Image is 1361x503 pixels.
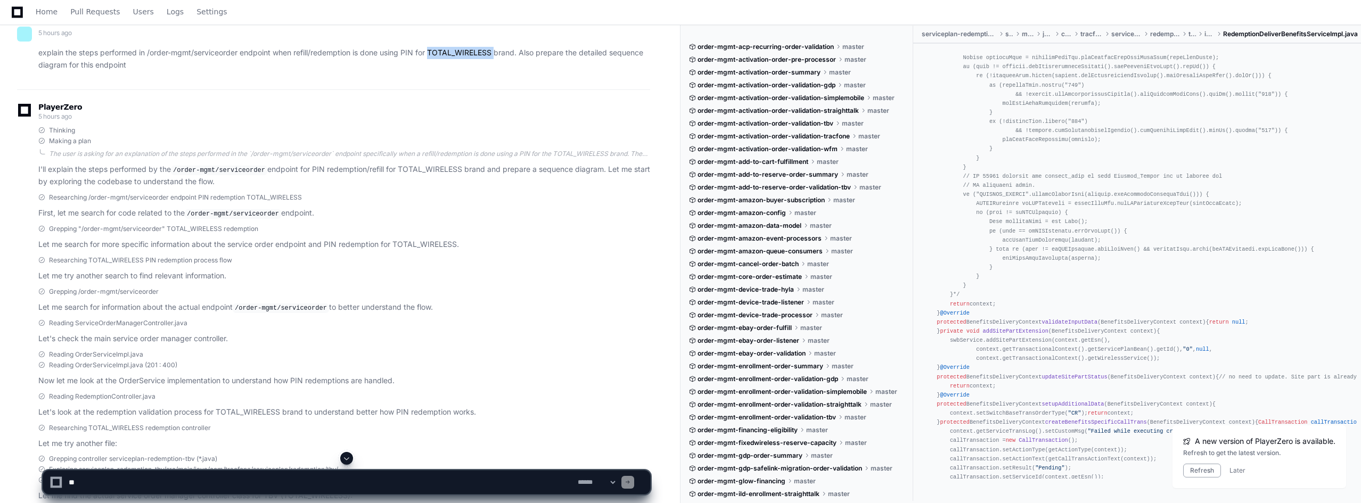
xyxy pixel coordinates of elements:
span: order-mgmt-device-trade-hyla [698,285,794,294]
span: (BenefitsDeliveryContext context) [1097,319,1206,325]
span: Home [36,9,58,15]
span: protected [937,401,966,407]
span: Researching TOTAL_WIRELESS redemption controller [49,424,211,432]
span: master [811,451,833,460]
span: Settings [196,9,227,15]
span: Reading RedemptionController.java [49,392,155,401]
span: addSitePartExtension [983,328,1048,334]
span: new [1006,437,1015,443]
div: Refresh to get the latest version. [1183,449,1335,457]
span: master [807,260,829,268]
span: order-mgmt-amazon-buyer-subscription [698,196,825,204]
span: 5 hours ago [38,112,72,120]
span: master [810,221,832,230]
span: master [810,273,832,281]
span: null [1196,346,1209,352]
code: /order-mgmt/serviceorder [185,209,281,219]
span: master [806,426,828,434]
span: master [833,196,855,204]
span: "CR" [1068,410,1081,416]
span: order-mgmt-amazon-event-processors [698,234,822,243]
span: master [858,132,880,141]
span: master [817,158,839,166]
span: master [845,55,866,64]
span: Thinking [49,126,75,135]
span: "Failed while executing createCallTrans" [1088,428,1219,434]
span: return [1088,410,1108,416]
span: order-mgmt-add-to-reserve-order-validation-tbv [698,183,851,192]
span: @Override [940,392,969,398]
span: master [830,234,852,243]
span: null [1232,319,1245,325]
span: order-mgmt-device-trade-listener [698,298,804,307]
span: main [1022,30,1034,38]
span: Reading ServiceOrderManagerController.java [49,319,187,327]
span: void [966,328,980,334]
span: master [831,247,853,255]
p: Let's look at the redemption validation process for TOTAL_WIRELESS brand to understand better how... [38,406,650,418]
span: master [845,439,867,447]
span: master [808,336,830,345]
span: order-mgmt-activation-order-validation-tracfone [698,132,850,141]
span: order-mgmt-ebay-order-validation [698,349,806,358]
span: order-mgmt-enrollment-order-validation-tbv [698,413,836,422]
span: (BenefitsDeliveryContext context) [1108,374,1216,380]
span: A new version of PlayerZero is available. [1195,436,1335,447]
span: Reading OrderServiceImpl.java (201 : 400) [49,361,177,369]
span: master [846,145,868,153]
span: private [940,328,963,334]
button: Refresh [1183,464,1221,477]
span: order-mgmt-activation-order-validation-straighttalk [698,106,859,115]
span: master [802,285,824,294]
span: validateInputData [1042,319,1097,325]
span: Researching TOTAL_WIRELESS PIN redemption process flow [49,256,232,265]
span: @Override [940,364,969,370]
span: order-mgmt-enrollment-order-summary [698,362,823,370]
p: Let me try another search to find relevant information. [38,270,650,282]
p: Let me search for information about the actual endpoint to better understand the flow. [38,301,650,314]
span: protected [937,319,966,325]
span: master [829,68,851,77]
span: RedemptionDeliverBenefitsServiceImpl.java [1223,30,1358,38]
span: Grepping /order-mgmt/serviceorder [49,287,159,296]
span: tbv [1188,30,1196,38]
span: 5 hours ago [38,29,72,37]
span: createBenefitsSpecificCallTrans [1045,419,1147,425]
span: master [842,43,864,51]
span: src [1005,30,1013,38]
span: order-mgmt-fixedwireless-reserve-capacity [698,439,837,447]
span: master [845,413,866,422]
span: order-mgmt-activation-order-validation-gdp [698,81,835,89]
p: Let's check the main service order manager controller. [38,333,650,345]
span: order-mgmt-core-order-estimate [698,273,802,281]
span: serviceplan-redemption-tbv [922,30,997,38]
span: callTransaction [1311,419,1360,425]
span: (BenefitsDeliveryContext context) [1104,401,1212,407]
span: master [844,81,866,89]
span: order-mgmt-activation-order-validation-tbv [698,119,833,128]
span: return [950,301,970,307]
span: master [847,375,868,383]
span: Making a plan [49,137,91,145]
p: I'll explain the steps performed by the endpoint for PIN redemption/refill for TOTAL_WIRELESS bra... [38,163,650,188]
span: master [867,106,889,115]
button: Later [1229,466,1245,475]
span: tracfone [1080,30,1102,38]
span: order-mgmt-enrollment-order-validation-gdp [698,375,838,383]
div: The user is asking for an explanation of the steps performed in the `/order-mgmt/serviceorder` en... [49,150,650,158]
span: Pull Requests [70,9,120,15]
span: order-mgmt-enrollment-order-validation-simplemobile [698,387,867,396]
span: master [794,209,816,217]
span: Users [133,9,154,15]
span: master [832,362,854,370]
p: Let me search for more specific information about the service order endpoint and PIN redemption f... [38,238,650,251]
span: PlayerZero [38,104,82,110]
p: Let me try another file: [38,438,650,450]
span: master [875,387,897,396]
span: (BenefitsDeliveryContext context) [1048,328,1157,334]
span: master [859,183,881,192]
span: Reading OrderServiceImpl.java [49,350,143,359]
span: master [842,119,864,128]
span: order-mgmt-gdp-order-summary [698,451,802,460]
span: Grepping "/order-mgmt/serviceorder" TOTAL_WIRELESS redemption [49,225,258,233]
